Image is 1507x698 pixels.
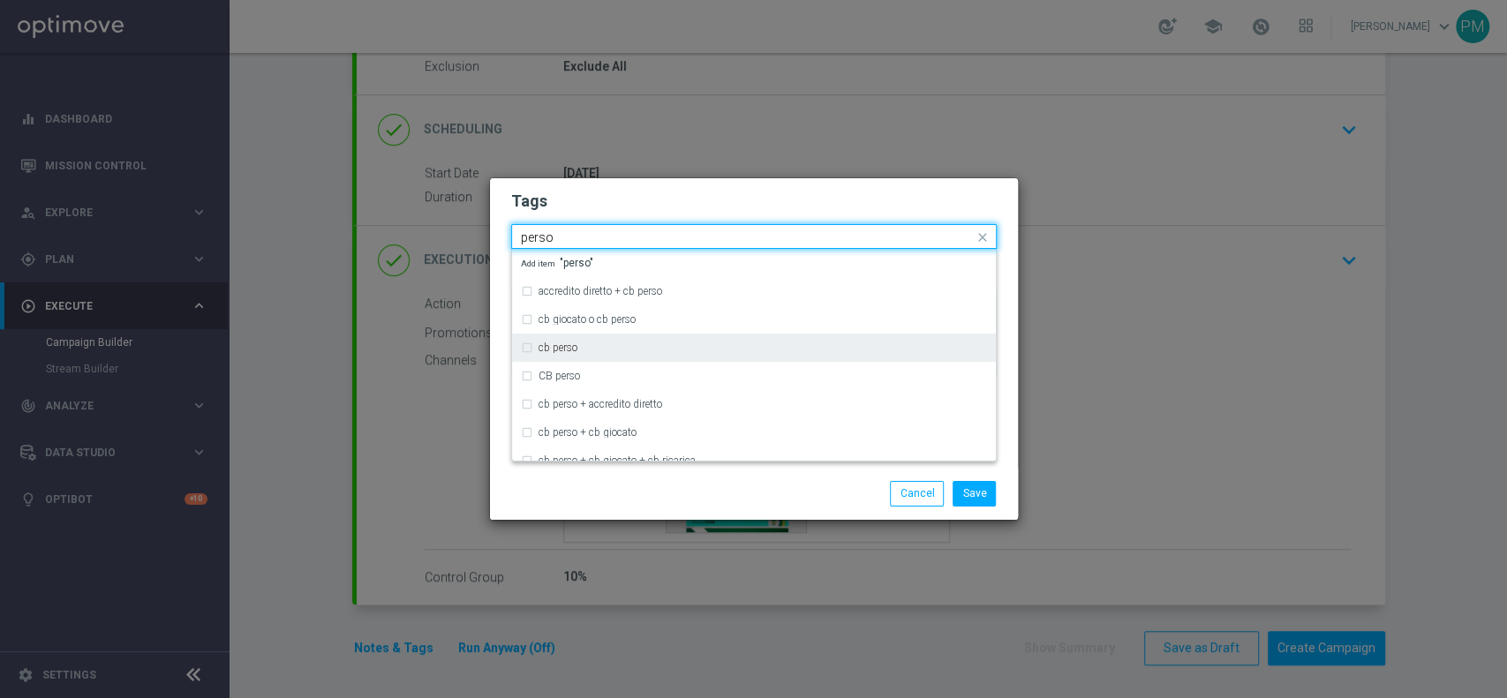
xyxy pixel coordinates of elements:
[521,418,987,447] div: cb perso + cb giocato
[953,481,996,506] button: Save
[521,258,593,268] span: "perso"
[511,249,997,462] ng-dropdown-panel: Options list
[539,286,662,296] label: accredito diretto + cb perso
[539,371,580,381] label: CB perso
[890,481,944,506] button: Cancel
[521,305,987,334] div: cb giocato o cb perso
[521,334,987,362] div: cb perso
[511,191,997,212] h2: Tags
[521,447,987,475] div: cb perso + cb giocato + cb ricarica
[521,362,987,390] div: CB perso
[539,399,662,409] label: cb perso + accredito diretto
[539,455,696,466] label: cb perso + cb giocato + cb ricarica
[521,277,987,305] div: accredito diretto + cb perso
[539,427,637,438] label: cb perso + cb giocato
[521,259,560,268] span: Add item
[539,342,577,353] label: cb perso
[539,314,636,325] label: cb giocato o cb perso
[521,390,987,418] div: cb perso + accredito diretto
[511,224,997,249] ng-select: low master, up-selling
